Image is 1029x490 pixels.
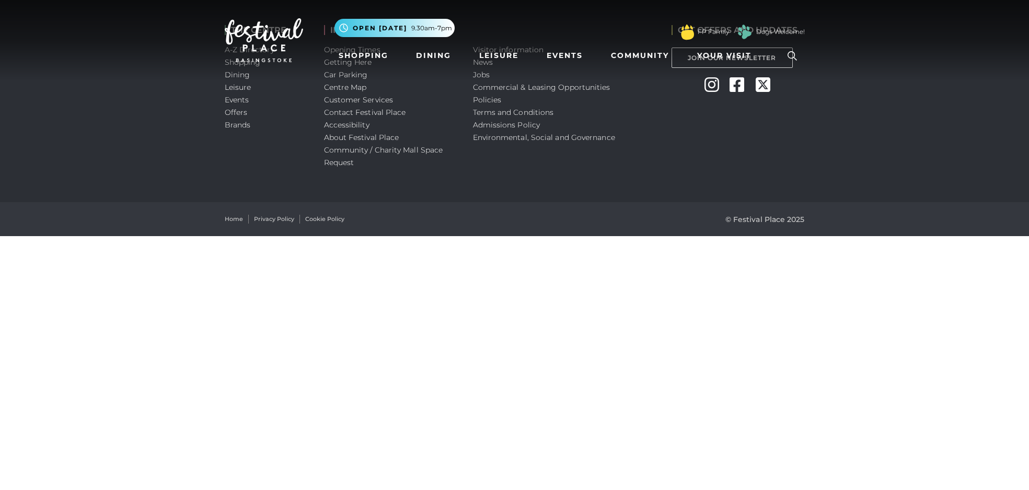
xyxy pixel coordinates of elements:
[334,19,455,37] button: Open [DATE] 9.30am-7pm
[473,108,554,117] a: Terms and Conditions
[324,145,443,167] a: Community / Charity Mall Space Request
[473,133,615,142] a: Environmental, Social and Governance
[324,108,406,117] a: Contact Festival Place
[756,27,805,37] a: Dogs Welcome!
[412,46,455,65] a: Dining
[324,95,394,104] a: Customer Services
[697,50,751,61] span: Your Visit
[324,120,369,130] a: Accessibility
[607,46,673,65] a: Community
[411,24,452,33] span: 9.30am-7pm
[324,133,399,142] a: About Festival Place
[225,108,248,117] a: Offers
[334,46,392,65] a: Shopping
[353,24,407,33] span: Open [DATE]
[225,95,249,104] a: Events
[698,27,729,37] a: FP Family
[225,18,303,62] img: Festival Place Logo
[225,120,251,130] a: Brands
[475,46,523,65] a: Leisure
[473,120,540,130] a: Admissions Policy
[254,215,294,224] a: Privacy Policy
[693,46,761,65] a: Your Visit
[324,83,367,92] a: Centre Map
[725,213,805,226] p: © Festival Place 2025
[225,215,243,224] a: Home
[225,83,251,92] a: Leisure
[542,46,587,65] a: Events
[305,215,344,224] a: Cookie Policy
[473,83,610,92] a: Commercial & Leasing Opportunities
[473,95,502,104] a: Policies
